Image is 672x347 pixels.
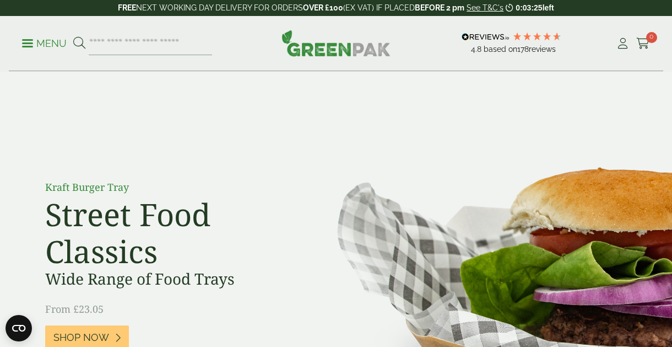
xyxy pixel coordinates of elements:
strong: BEFORE 2 pm [415,3,464,12]
img: GreenPak Supplies [281,30,391,56]
p: Menu [22,37,67,50]
strong: FREE [118,3,136,12]
h2: Street Food Classics [45,196,293,270]
span: Based on [484,45,517,54]
span: reviews [529,45,556,54]
a: See T&C's [467,3,503,12]
span: 0 [646,32,657,43]
img: REVIEWS.io [462,33,510,41]
i: My Account [616,38,630,49]
span: 0:03:25 [516,3,542,12]
span: 4.8 [471,45,484,54]
a: Menu [22,37,67,48]
p: Kraft Burger Tray [45,180,293,195]
a: 0 [636,35,650,52]
strong: OVER £100 [303,3,343,12]
span: 178 [517,45,529,54]
span: left [543,3,554,12]
h3: Wide Range of Food Trays [45,270,293,289]
span: Shop Now [53,332,109,344]
span: From £23.05 [45,302,104,316]
div: 4.78 Stars [512,31,562,41]
i: Cart [636,38,650,49]
button: Open CMP widget [6,315,32,341]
